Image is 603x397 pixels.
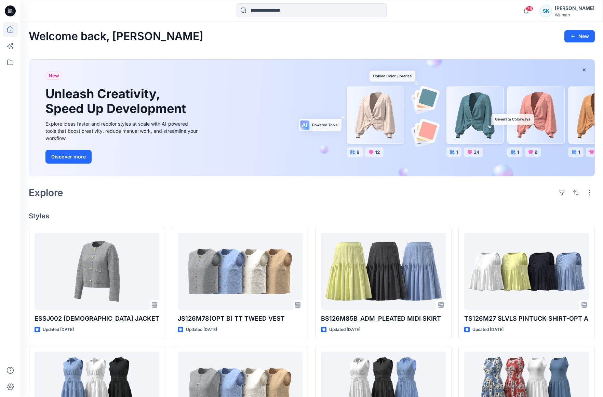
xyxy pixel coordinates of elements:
div: SK [540,5,552,17]
p: BS126M85B_ADM_PLEATED MIDI SKIRT [321,314,446,323]
span: 76 [526,6,533,11]
h4: Styles [29,212,595,220]
p: Updated [DATE] [186,326,217,333]
p: JS126M78(OPT B) TT TWEED VEST [178,314,303,323]
h2: Welcome back, [PERSON_NAME] [29,30,203,43]
div: [PERSON_NAME] [555,4,594,12]
p: ESSJ002 [DEMOGRAPHIC_DATA] JACKET [35,314,159,323]
a: BS126M85B_ADM_PLEATED MIDI SKIRT [321,233,446,310]
button: Discover more [45,150,92,164]
a: JS126M78(OPT B) TT TWEED VEST [178,233,303,310]
p: Updated [DATE] [472,326,504,333]
h2: Explore [29,187,63,198]
div: Walmart [555,12,594,17]
p: Updated [DATE] [43,326,74,333]
a: ESSJ002 LADY JACKET [35,233,159,310]
h1: Unleash Creativity, Speed Up Development [45,87,189,116]
p: Updated [DATE] [329,326,360,333]
a: TS126M27 SLVLS PINTUCK SHIRT-OPT A [464,233,589,310]
span: New [49,72,59,80]
p: TS126M27 SLVLS PINTUCK SHIRT-OPT A [464,314,589,323]
a: Discover more [45,150,199,164]
button: New [564,30,595,42]
div: Explore ideas faster and recolor styles at scale with AI-powered tools that boost creativity, red... [45,120,199,142]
